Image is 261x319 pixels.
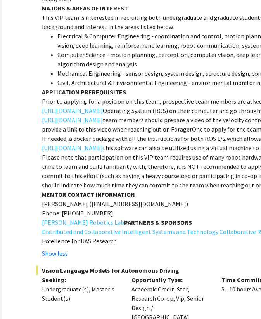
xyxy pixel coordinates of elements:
[6,284,33,313] iframe: Chat
[131,275,210,284] p: Opportunity Type:
[42,249,68,258] button: Show less
[42,284,120,303] div: Undergraduate(s), Master's Student(s)
[42,275,120,284] p: Seeking:
[42,115,103,125] a: [URL][DOMAIN_NAME]
[42,191,135,198] strong: MENTOR CONTACT INFORMATION
[92,200,188,208] span: [EMAIL_ADDRESS][DOMAIN_NAME])
[42,106,103,115] a: [URL][DOMAIN_NAME]
[42,218,124,227] a: [PERSON_NAME] Robotics Lab
[124,218,192,226] strong: PARTNERS & SPONSORS
[42,143,103,153] a: [URL][DOMAIN_NAME]
[42,88,126,96] strong: APPLICATION PREREQUISITES
[42,4,128,12] strong: MAJORS & AREAS OF INTEREST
